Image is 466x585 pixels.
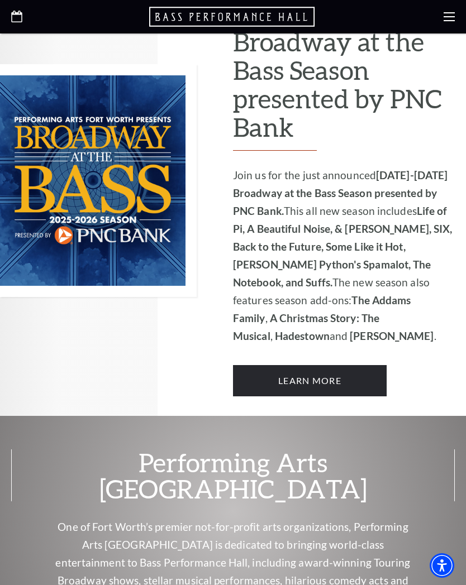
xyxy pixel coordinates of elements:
[233,311,379,342] strong: A Christmas Story: The Musical
[350,329,434,342] strong: [PERSON_NAME]
[233,166,455,345] p: Join us for the just announced This all new season includes The new season also features season a...
[11,449,455,501] span: Performing Arts [GEOGRAPHIC_DATA]
[233,365,387,396] a: Learn More 2025-2026 Broadway at the Bass Season presented by PNC Bank
[275,329,330,342] strong: Hadestown
[149,6,317,28] a: Open this option
[430,553,454,578] div: Accessibility Menu
[233,204,452,289] strong: Life of Pi, A Beautiful Noise, & [PERSON_NAME], SIX, Back to the Future, Some Like it Hot, [PERSO...
[233,169,448,217] strong: [DATE]-[DATE] Broadway at the Bass Season presented by PNC Bank.
[11,11,22,23] a: Open this option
